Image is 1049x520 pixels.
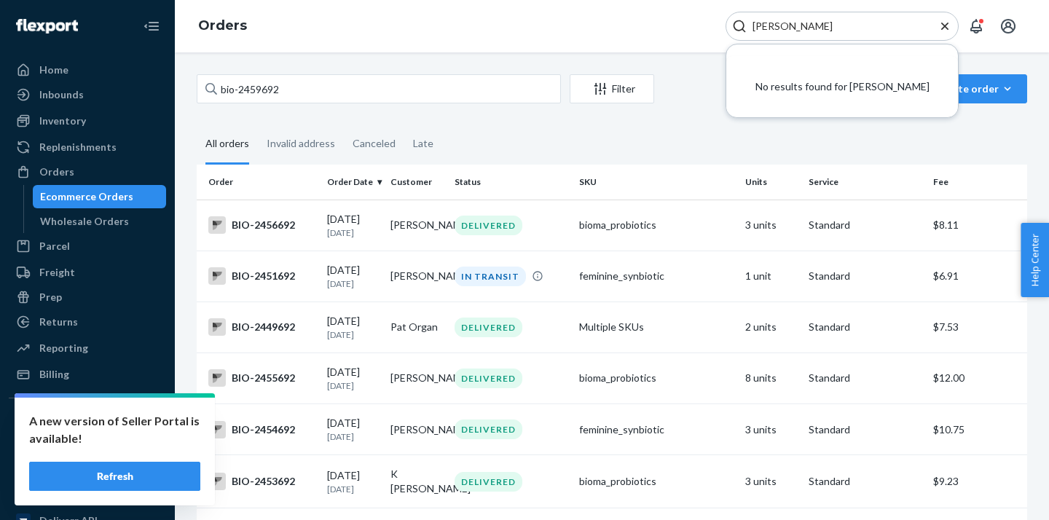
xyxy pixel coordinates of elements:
[994,12,1023,41] button: Open account menu
[197,74,561,103] input: Search orders
[924,74,1027,103] button: Create order
[809,218,922,232] p: Standard
[9,363,166,386] a: Billing
[9,135,166,159] a: Replenishments
[385,352,448,403] td: [PERSON_NAME]
[570,74,654,103] button: Filter
[9,83,166,106] a: Inbounds
[39,367,69,382] div: Billing
[327,277,379,290] p: [DATE]
[570,82,653,96] div: Filter
[390,176,442,188] div: Customer
[938,19,952,34] button: Close Search
[9,285,166,309] a: Prep
[327,483,379,495] p: [DATE]
[40,214,129,229] div: Wholesale Orders
[327,365,379,392] div: [DATE]
[327,226,379,239] p: [DATE]
[327,416,379,443] div: [DATE]
[186,5,259,47] ol: breadcrumbs
[327,379,379,392] p: [DATE]
[327,430,379,443] p: [DATE]
[321,165,385,200] th: Order Date
[803,165,927,200] th: Service
[962,12,991,41] button: Open notifications
[739,251,803,302] td: 1 unit
[455,472,522,492] div: DELIVERED
[205,125,249,165] div: All orders
[455,216,522,235] div: DELIVERED
[385,200,448,251] td: [PERSON_NAME]
[327,468,379,495] div: [DATE]
[809,269,922,283] p: Standard
[385,455,448,508] td: K [PERSON_NAME]
[449,165,573,200] th: Status
[208,318,315,336] div: BIO-2449692
[208,421,315,438] div: BIO-2454692
[353,125,396,162] div: Canceled
[809,371,922,385] p: Standard
[208,473,315,490] div: BIO-2453692
[726,56,958,117] div: No results found for [PERSON_NAME]
[29,412,200,447] p: A new version of Seller Portal is available!
[9,58,166,82] a: Home
[927,302,1027,352] td: $7.53
[137,12,166,41] button: Close Navigation
[198,17,247,34] a: Orders
[413,125,433,162] div: Late
[327,328,379,341] p: [DATE]
[9,460,166,483] a: 5176b9-7b
[927,200,1027,251] td: $8.11
[208,216,315,234] div: BIO-2456692
[9,410,166,433] button: Integrations
[9,336,166,360] a: Reporting
[197,165,321,200] th: Order
[385,302,448,352] td: Pat Organ
[33,185,167,208] a: Ecommerce Orders
[9,109,166,133] a: Inventory
[927,251,1027,302] td: $6.91
[739,200,803,251] td: 3 units
[9,235,166,258] a: Parcel
[739,455,803,508] td: 3 units
[455,267,526,286] div: IN TRANSIT
[579,422,734,437] div: feminine_synbiotic
[9,484,166,508] a: Amazon
[927,455,1027,508] td: $9.23
[747,19,926,34] input: Search Input
[208,369,315,387] div: BIO-2455692
[1021,223,1049,297] span: Help Center
[385,404,448,455] td: [PERSON_NAME]
[33,210,167,233] a: Wholesale Orders
[927,404,1027,455] td: $10.75
[39,239,70,253] div: Parcel
[739,404,803,455] td: 3 units
[39,114,86,128] div: Inventory
[455,318,522,337] div: DELIVERED
[732,19,747,34] svg: Search Icon
[809,474,922,489] p: Standard
[327,314,379,341] div: [DATE]
[927,165,1027,200] th: Fee
[39,140,117,154] div: Replenishments
[573,165,739,200] th: SKU
[455,369,522,388] div: DELIVERED
[455,419,522,439] div: DELIVERED
[385,251,448,302] td: [PERSON_NAME]
[739,302,803,352] td: 2 units
[267,125,335,162] div: Invalid address
[809,422,922,437] p: Standard
[39,265,75,280] div: Freight
[9,435,166,458] a: f12898-4
[809,320,922,334] p: Standard
[39,290,62,304] div: Prep
[927,352,1027,403] td: $12.00
[935,82,1016,96] div: Create order
[39,87,84,102] div: Inbounds
[579,269,734,283] div: feminine_synbiotic
[39,63,68,77] div: Home
[327,263,379,290] div: [DATE]
[9,160,166,184] a: Orders
[40,189,133,204] div: Ecommerce Orders
[9,310,166,334] a: Returns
